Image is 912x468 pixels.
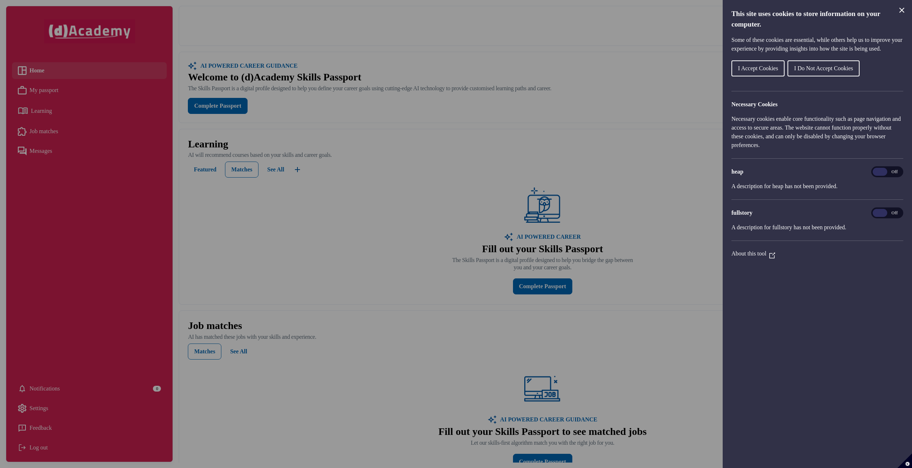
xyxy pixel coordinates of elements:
button: I Do Not Accept Cookies [787,60,860,76]
h2: Necessary Cookies [731,100,903,109]
p: Necessary cookies enable core functionality such as page navigation and access to secure areas. T... [731,115,903,150]
p: Some of these cookies are essential, while others help us to improve your experience by providing... [731,36,903,53]
span: I Do Not Accept Cookies [794,65,853,71]
span: I Accept Cookies [738,65,778,71]
button: Set cookie preferences [897,453,912,468]
span: On [873,209,887,217]
span: On [873,168,887,176]
a: About this tool [731,250,775,257]
button: Close Cookie Control [897,6,906,15]
span: Off [887,168,902,176]
p: A description for fullstory has not been provided. [731,223,903,232]
h3: fullstory [731,209,903,217]
p: A description for heap has not been provided. [731,182,903,191]
h3: heap [731,167,903,176]
h1: This site uses cookies to store information on your computer. [731,9,903,30]
span: Off [887,209,902,217]
button: I Accept Cookies [731,60,785,76]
